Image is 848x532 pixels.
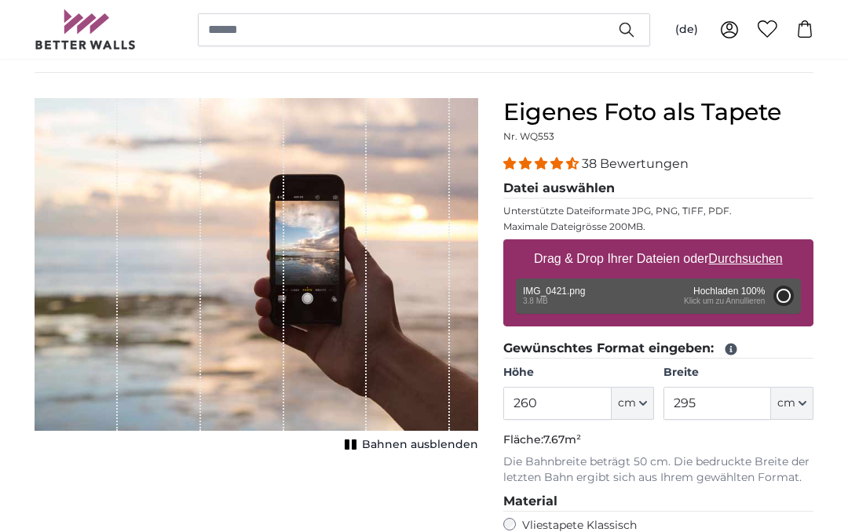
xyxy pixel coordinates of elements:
[771,387,813,420] button: cm
[362,437,478,453] span: Bahnen ausblenden
[777,395,795,411] span: cm
[503,220,813,233] p: Maximale Dateigrösse 200MB.
[503,98,813,126] h1: Eigenes Foto als Tapete
[618,395,636,411] span: cm
[503,454,813,486] p: Die Bahnbreite beträgt 50 cm. Die bedruckte Breite der letzten Bahn ergibt sich aus Ihrem gewählt...
[663,16,711,44] button: (de)
[612,387,654,420] button: cm
[503,492,813,512] legend: Material
[503,156,582,171] span: 4.34 stars
[709,252,783,265] u: Durchsuchen
[528,243,789,275] label: Drag & Drop Ihrer Dateien oder
[35,9,137,49] img: Betterwalls
[35,98,478,456] div: 1 of 1
[503,339,813,359] legend: Gewünschtes Format eingeben:
[340,434,478,456] button: Bahnen ausblenden
[503,365,653,381] label: Höhe
[503,179,813,199] legend: Datei auswählen
[503,205,813,217] p: Unterstützte Dateiformate JPG, PNG, TIFF, PDF.
[543,432,581,446] span: 7.67m²
[503,130,554,142] span: Nr. WQ553
[663,365,813,381] label: Breite
[582,156,689,171] span: 38 Bewertungen
[503,432,813,448] p: Fläche:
